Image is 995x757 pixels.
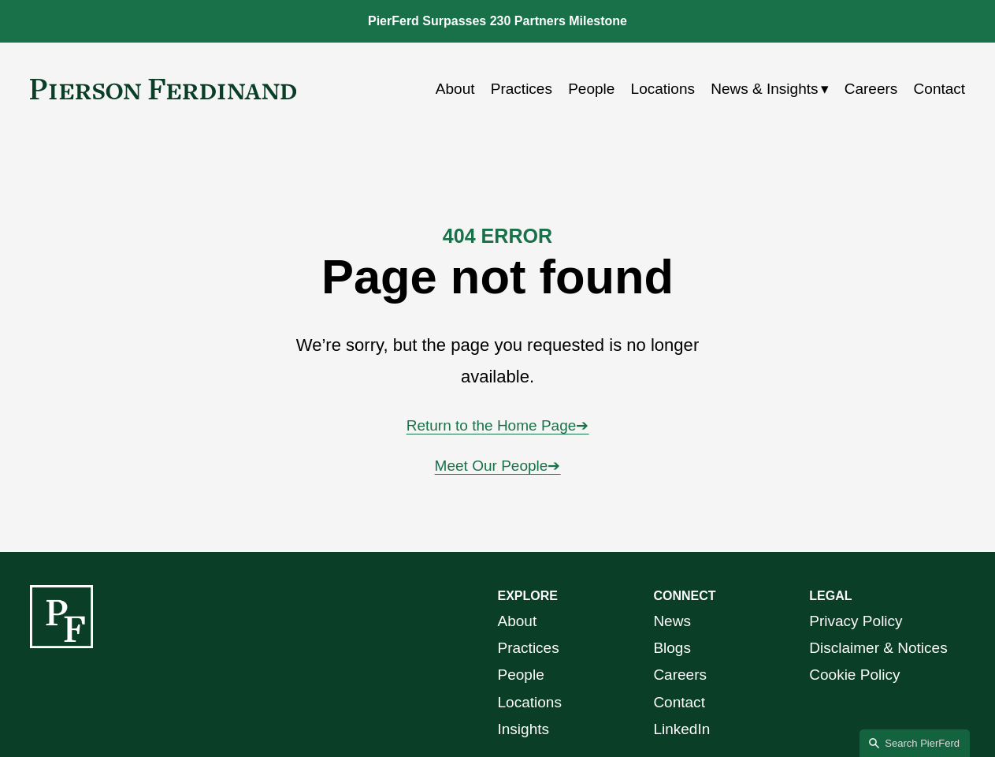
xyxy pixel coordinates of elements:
[186,249,810,304] h1: Page not found
[859,729,970,757] a: Search this site
[845,74,898,104] a: Careers
[498,589,558,602] strong: EXPLORE
[407,417,589,434] a: Return to the Home Page➔
[491,74,552,104] a: Practices
[653,635,691,662] a: Blogs
[711,76,818,103] span: News & Insights
[809,589,852,602] strong: LEGAL
[653,662,707,688] a: Careers
[498,662,544,688] a: People
[653,689,705,716] a: Contact
[809,662,900,688] a: Cookie Policy
[568,74,614,104] a: People
[498,716,550,743] a: Insights
[809,608,902,635] a: Privacy Policy
[436,74,475,104] a: About
[653,608,691,635] a: News
[711,74,828,104] a: folder dropdown
[435,457,561,474] a: Meet Our People➔
[264,330,732,392] p: We’re sorry, but the page you requested is no longer available.
[653,589,715,602] strong: CONNECT
[653,716,710,743] a: LinkedIn
[498,608,537,635] a: About
[548,457,560,474] span: ➔
[576,417,588,434] span: ➔
[498,635,559,662] a: Practices
[443,225,552,247] strong: 404 ERROR
[498,689,562,716] a: Locations
[631,74,695,104] a: Locations
[914,74,966,104] a: Contact
[809,635,947,662] a: Disclaimer & Notices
